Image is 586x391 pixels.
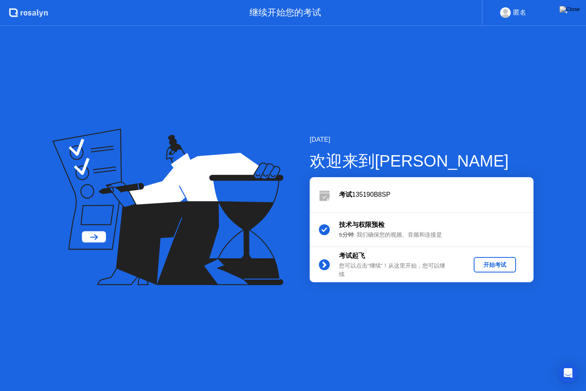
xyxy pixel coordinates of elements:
img: Close [560,6,580,13]
div: Open Intercom Messenger [558,363,578,383]
b: 考试 [339,191,352,198]
button: 开始考试 [474,257,516,272]
div: : 我们确保您的视频、音频和连接是 [339,231,456,239]
div: 欢迎来到[PERSON_NAME] [310,149,534,173]
b: 5分钟 [339,232,354,238]
div: [DATE] [310,135,534,145]
b: 技术与权限预检 [339,221,385,228]
div: 您可以点击”继续”！从这里开始，您可以继续 [339,262,456,279]
div: 匿名 [513,7,526,18]
b: 考试起飞 [339,252,365,259]
div: 开始考试 [477,261,513,269]
div: 135190B8SP [339,190,534,200]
